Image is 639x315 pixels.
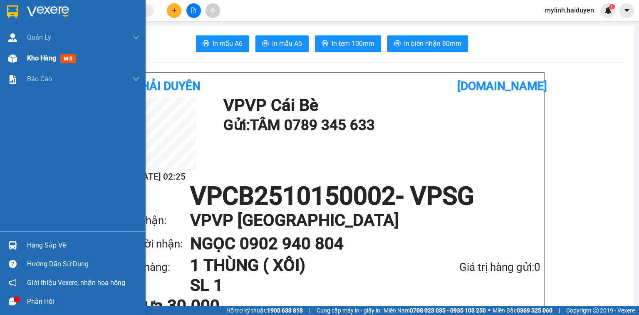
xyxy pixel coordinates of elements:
[262,40,269,48] span: printer
[60,54,76,63] span: mới
[124,235,190,252] div: Người nhận:
[71,37,156,49] div: 0902940804
[190,209,524,232] h1: VP VP [GEOGRAPHIC_DATA]
[387,35,468,52] button: printerIn biên nhận 80mm
[210,7,215,13] span: aim
[623,7,631,14] span: caret-down
[517,307,552,314] strong: 0369 525 060
[609,4,615,10] sup: 1
[27,295,139,308] div: Phản hồi
[8,54,17,63] img: warehouse-icon
[141,79,201,93] b: Hải Duyên
[9,297,17,305] span: message
[7,7,65,17] div: VP Cái Bè
[186,3,201,18] button: file-add
[267,307,303,314] strong: 1900 633 818
[190,232,524,255] h1: NGỌC 0902 940 804
[203,40,209,48] span: printer
[410,307,486,314] strong: 0708 023 035 - 0935 103 250
[191,7,196,13] span: file-add
[70,56,89,65] span: Chưa :
[384,306,486,315] span: Miền Nam
[213,38,243,49] span: In mẫu A6
[27,74,52,84] span: Báo cáo
[315,35,381,52] button: printerIn tem 100mm
[124,170,196,184] h2: [DATE] 02:25
[223,97,536,114] h1: VP VP Cái Bè
[415,259,540,276] div: Giá trị hàng gửi: 0
[226,306,303,315] span: Hỗ trợ kỹ thuật:
[124,212,190,229] div: VP nhận:
[190,255,415,275] h1: 1 THÙNG ( XÔI)
[9,279,17,287] span: notification
[538,5,601,15] span: mylinh.haiduyen
[394,40,401,48] span: printer
[124,297,261,314] div: Chưa 30.000
[190,275,415,295] h1: SL 1
[457,79,547,93] b: [DOMAIN_NAME]
[604,7,612,14] img: icon-new-feature
[124,184,540,209] h1: VPCB2510150002 - VPSG
[309,306,310,315] span: |
[559,306,560,315] span: |
[70,54,156,65] div: 30.000
[619,3,634,18] button: caret-down
[322,40,328,48] span: printer
[8,33,17,42] img: warehouse-icon
[7,5,18,18] img: logo-vxr
[272,38,302,49] span: In mẫu A5
[27,277,125,288] span: Giới thiệu Vexere, nhận hoa hồng
[196,35,249,52] button: printerIn mẫu A6
[124,259,190,276] div: Tên hàng:
[167,3,181,18] button: plus
[171,7,177,13] span: plus
[27,239,139,252] div: Hàng sắp về
[27,32,51,42] span: Quản Lý
[404,38,461,49] span: In biên nhận 80mm
[7,27,65,39] div: 0789345633
[71,27,156,37] div: NGỌC
[133,34,139,41] span: down
[133,76,139,82] span: down
[71,7,156,27] div: VP [GEOGRAPHIC_DATA]
[206,3,220,18] button: aim
[71,8,91,17] span: Nhận:
[593,307,599,313] span: copyright
[27,54,56,62] span: Kho hàng
[9,260,17,268] span: question-circle
[7,8,20,17] span: Gửi:
[317,306,381,315] span: Cung cấp máy in - giấy in:
[493,306,552,315] span: Miền Bắc
[332,38,374,49] span: In tem 100mm
[488,309,490,312] span: ⚪️
[255,35,309,52] button: printerIn mẫu A5
[7,17,65,27] div: TÂM
[8,75,17,84] img: solution-icon
[8,241,17,250] img: warehouse-icon
[223,114,536,137] h1: Gửi: TÂM 0789 345 633
[610,4,613,10] span: 1
[27,258,139,270] div: Hướng dẫn sử dụng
